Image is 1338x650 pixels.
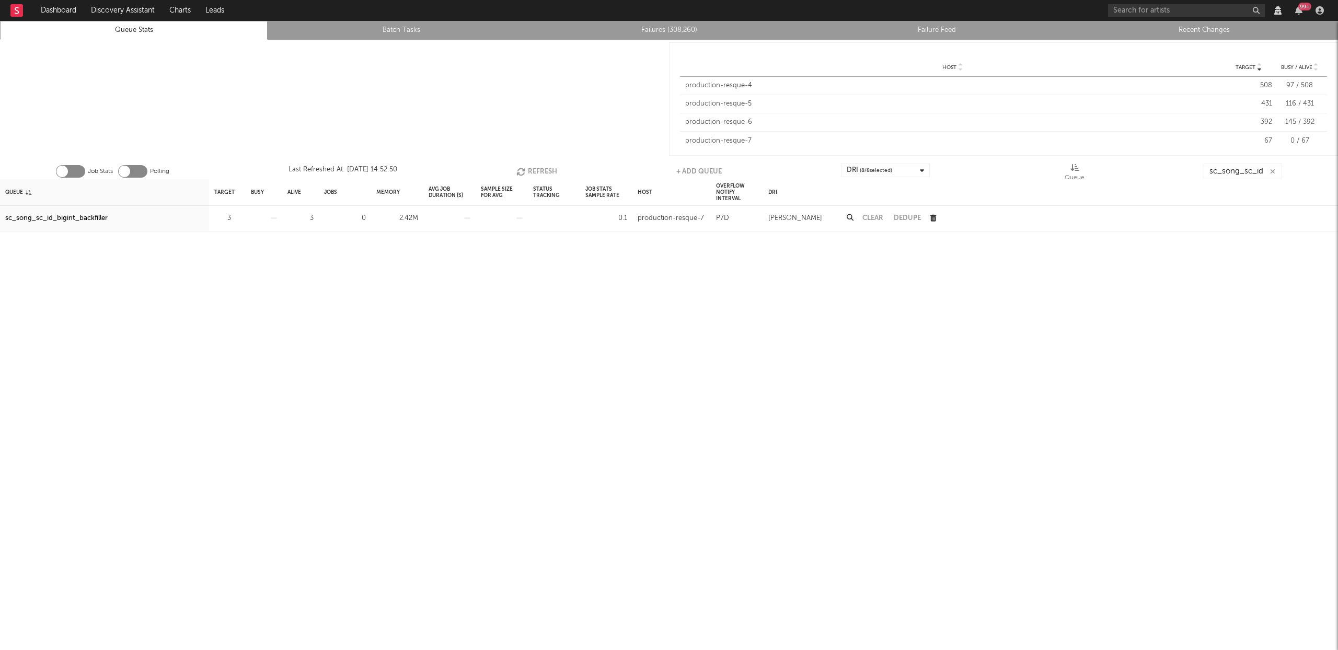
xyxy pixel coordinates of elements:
[214,181,235,203] div: Target
[1281,64,1312,71] span: Busy / Alive
[541,24,797,37] a: Failures (308,260)
[1108,4,1265,17] input: Search for artists
[273,24,529,37] a: Batch Tasks
[1295,6,1302,15] button: 99+
[481,181,523,203] div: Sample Size For Avg
[809,24,1065,37] a: Failure Feed
[685,80,1220,91] div: production-resque-4
[860,164,892,177] span: ( 8 / 8 selected)
[1225,99,1272,109] div: 431
[516,164,557,179] button: Refresh
[676,164,722,179] button: + Add Queue
[768,181,777,203] div: DRI
[685,117,1220,127] div: production-resque-6
[533,181,575,203] div: Status Tracking
[1225,117,1272,127] div: 392
[1065,164,1085,183] div: Queue
[894,215,921,222] button: Dedupe
[638,181,652,203] div: Host
[429,181,470,203] div: Avg Job Duration (s)
[1065,171,1085,184] div: Queue
[585,212,627,225] div: 0.1
[685,99,1220,109] div: production-resque-5
[1076,24,1332,37] a: Recent Changes
[768,212,822,225] div: [PERSON_NAME]
[214,212,231,225] div: 3
[287,181,301,203] div: Alive
[5,181,31,203] div: Queue
[324,212,366,225] div: 0
[150,165,169,178] label: Polling
[1204,164,1282,179] input: Search...
[862,215,883,222] button: Clear
[1225,136,1272,146] div: 67
[376,181,400,203] div: Memory
[685,136,1220,146] div: production-resque-7
[324,181,337,203] div: Jobs
[638,212,704,225] div: production-resque-7
[1277,117,1322,127] div: 145 / 392
[1277,136,1322,146] div: 0 / 67
[1298,3,1311,10] div: 99 +
[6,24,262,37] a: Queue Stats
[716,181,758,203] div: Overflow Notify Interval
[716,212,729,225] div: P7D
[287,212,314,225] div: 3
[1277,80,1322,91] div: 97 / 508
[847,164,892,177] div: DRI
[1225,80,1272,91] div: 508
[88,165,113,178] label: Job Stats
[5,212,108,225] a: sc_song_sc_id_bigint_backfiller
[1236,64,1255,71] span: Target
[376,212,418,225] div: 2.42M
[585,181,627,203] div: Job Stats Sample Rate
[942,64,956,71] span: Host
[251,181,264,203] div: Busy
[289,164,397,179] div: Last Refreshed At: [DATE] 14:52:50
[1277,99,1322,109] div: 116 / 431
